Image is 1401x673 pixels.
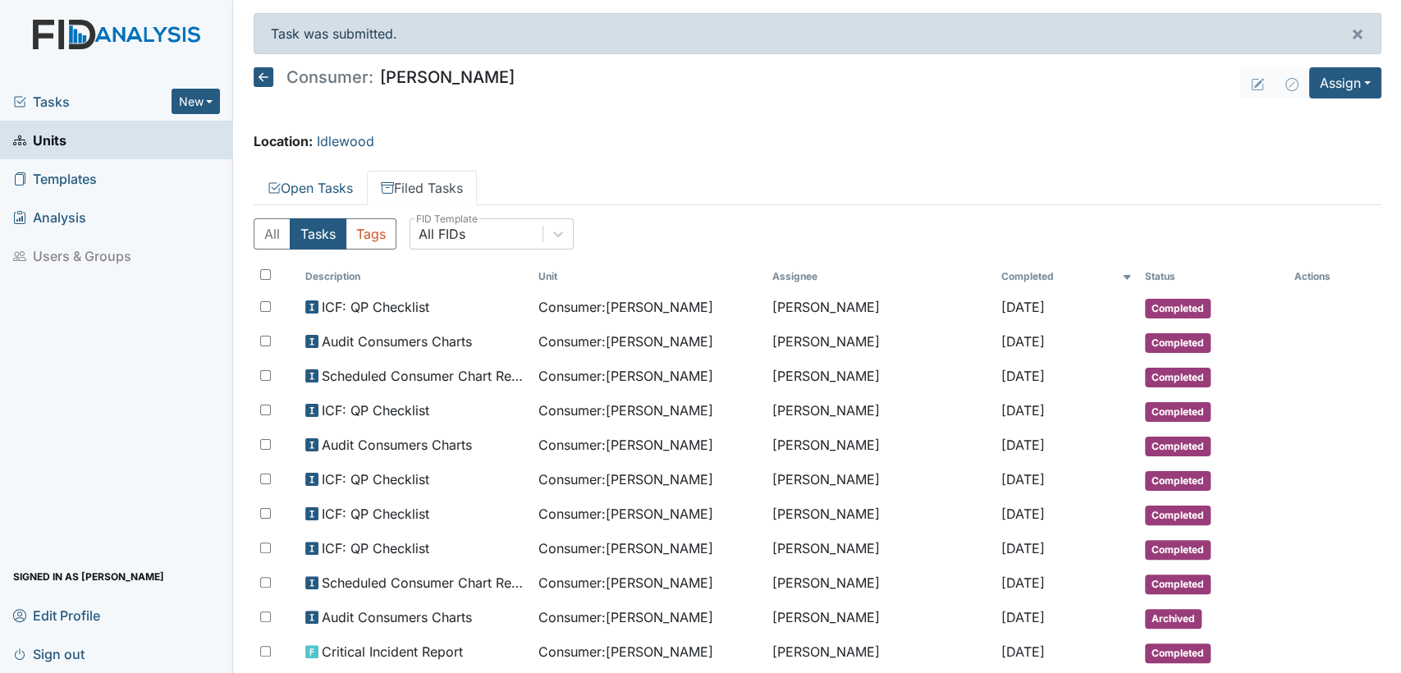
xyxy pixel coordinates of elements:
span: Completed [1145,402,1211,422]
span: Completed [1145,368,1211,387]
a: Idlewood [317,133,374,149]
span: Consumer : [PERSON_NAME] [538,469,713,489]
span: Units [13,127,66,153]
span: [DATE] [1001,609,1045,625]
td: [PERSON_NAME] [766,325,995,359]
th: Toggle SortBy [1138,263,1288,291]
span: Consumer : [PERSON_NAME] [538,538,713,558]
span: [DATE] [1001,540,1045,556]
span: Completed [1145,643,1211,663]
span: Consumer : [PERSON_NAME] [538,504,713,524]
button: Tasks [290,218,346,250]
span: [DATE] [1001,333,1045,350]
span: Consumer : [PERSON_NAME] [538,332,713,351]
a: Filed Tasks [367,171,477,205]
td: [PERSON_NAME] [766,635,995,670]
span: ICF: QP Checklist [322,538,429,558]
input: Toggle All Rows Selected [260,269,271,280]
span: × [1351,21,1364,45]
div: Task was submitted. [254,13,1382,54]
span: [DATE] [1001,506,1045,522]
span: [DATE] [1001,299,1045,315]
span: Signed in as [PERSON_NAME] [13,564,164,589]
span: Consumer : [PERSON_NAME] [538,366,713,386]
td: [PERSON_NAME] [766,497,995,532]
button: All [254,218,291,250]
span: Completed [1145,471,1211,491]
span: Completed [1145,575,1211,594]
td: [PERSON_NAME] [766,566,995,601]
td: [PERSON_NAME] [766,428,995,463]
th: Toggle SortBy [532,263,766,291]
span: [DATE] [1001,471,1045,488]
td: [PERSON_NAME] [766,463,995,497]
strong: Location: [254,133,313,149]
th: Toggle SortBy [299,263,533,291]
a: Tasks [13,92,172,112]
div: All FIDs [419,224,465,244]
td: [PERSON_NAME] [766,359,995,394]
td: [PERSON_NAME] [766,394,995,428]
div: Type filter [254,218,396,250]
span: Archived [1145,609,1202,629]
span: Completed [1145,506,1211,525]
span: ICF: QP Checklist [322,297,429,317]
span: [DATE] [1001,402,1045,419]
span: Critical Incident Report [322,642,463,662]
td: [PERSON_NAME] [766,532,995,566]
span: Audit Consumers Charts [322,332,472,351]
th: Assignee [766,263,995,291]
span: Audit Consumers Charts [322,607,472,627]
span: Sign out [13,641,85,666]
span: Consumer : [PERSON_NAME] [538,607,713,627]
span: Completed [1145,299,1211,318]
span: Consumer : [PERSON_NAME] [538,297,713,317]
span: Audit Consumers Charts [322,435,472,455]
span: ICF: QP Checklist [322,469,429,489]
span: [DATE] [1001,643,1045,660]
h5: [PERSON_NAME] [254,67,515,87]
span: Edit Profile [13,602,100,628]
button: Assign [1309,67,1381,98]
span: Templates [13,166,97,191]
span: Consumer : [PERSON_NAME] [538,401,713,420]
span: Consumer : [PERSON_NAME] [538,642,713,662]
th: Toggle SortBy [995,263,1138,291]
span: Analysis [13,204,86,230]
span: Consumer : [PERSON_NAME] [538,573,713,593]
td: [PERSON_NAME] [766,291,995,325]
a: Open Tasks [254,171,367,205]
span: [DATE] [1001,368,1045,384]
span: Scheduled Consumer Chart Review [322,573,526,593]
span: ICF: QP Checklist [322,401,429,420]
span: Consumer : [PERSON_NAME] [538,435,713,455]
span: [DATE] [1001,575,1045,591]
span: Completed [1145,540,1211,560]
span: Consumer: [286,69,373,85]
th: Actions [1288,263,1370,291]
span: Completed [1145,333,1211,353]
button: Tags [346,218,396,250]
span: [DATE] [1001,437,1045,453]
button: × [1335,14,1380,53]
span: ICF: QP Checklist [322,504,429,524]
button: New [172,89,221,114]
td: [PERSON_NAME] [766,601,995,635]
span: Scheduled Consumer Chart Review [322,366,526,386]
span: Completed [1145,437,1211,456]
